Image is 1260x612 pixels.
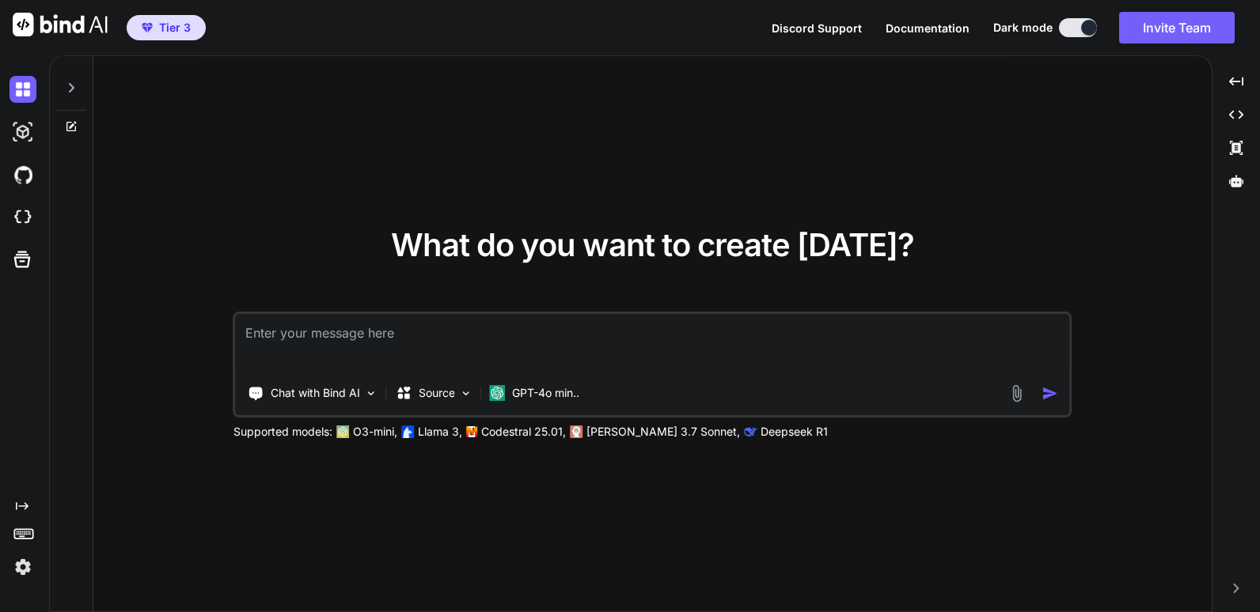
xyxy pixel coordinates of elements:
[419,385,455,401] p: Source
[512,385,579,401] p: GPT-4o min..
[490,385,506,401] img: GPT-4o mini
[391,225,914,264] span: What do you want to create [DATE]?
[1119,12,1235,43] button: Invite Team
[127,15,206,40] button: premiumTier 3
[9,553,36,580] img: settings
[402,425,415,438] img: Llama2
[761,424,828,440] p: Deepseek R1
[1008,384,1026,402] img: attachment
[993,20,1053,36] span: Dark mode
[418,424,462,440] p: Llama 3,
[467,426,478,437] img: Mistral-AI
[1042,385,1058,402] img: icon
[586,424,740,440] p: [PERSON_NAME] 3.7 Sonnet,
[142,23,153,32] img: premium
[571,425,583,438] img: claude
[460,387,473,400] img: Pick Models
[9,119,36,145] img: darkAi-studio
[481,424,566,440] p: Codestral 25.01,
[353,424,397,440] p: O3-mini,
[159,20,191,36] span: Tier 3
[233,424,332,440] p: Supported models:
[745,425,757,438] img: claude
[886,20,970,36] button: Documentation
[271,385,360,401] p: Chat with Bind AI
[772,21,862,35] span: Discord Support
[9,76,36,103] img: darkChat
[9,204,36,231] img: cloudideIcon
[337,425,350,438] img: GPT-4
[886,21,970,35] span: Documentation
[9,161,36,188] img: githubDark
[772,20,862,36] button: Discord Support
[365,387,378,400] img: Pick Tools
[13,13,108,36] img: Bind AI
